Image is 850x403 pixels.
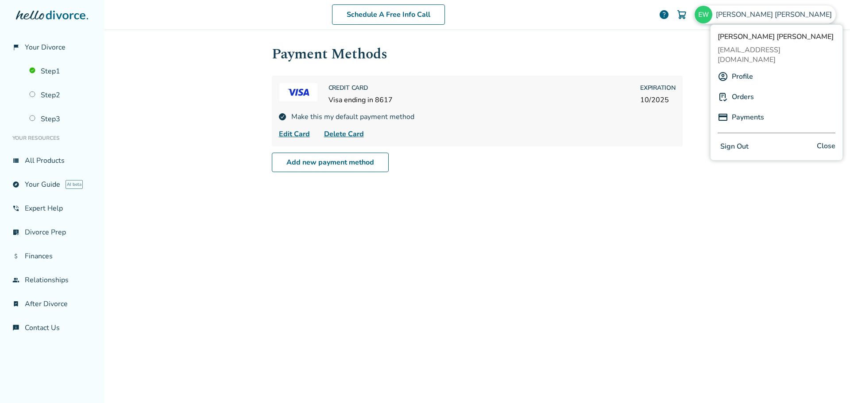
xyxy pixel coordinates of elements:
[718,92,728,102] img: P
[718,112,728,123] img: P
[24,109,97,129] a: Step3
[279,129,310,139] span: Edit Card
[12,205,19,212] span: phone_in_talk
[7,150,97,171] a: view_listAll Products
[25,42,66,52] span: Your Divorce
[272,43,683,65] h1: Payment Methods
[640,83,675,93] h4: Expiration
[7,174,97,195] a: exploreYour GuideAI beta
[12,324,19,331] span: chat_info
[66,180,83,189] span: AI beta
[7,198,97,219] a: phone_in_talkExpert Help
[12,181,19,188] span: explore
[12,229,19,236] span: list_alt_check
[24,61,97,81] a: Step1
[7,222,97,242] a: list_alt_checkDivorce Prep
[279,83,318,102] img: VISA
[716,10,835,19] span: [PERSON_NAME] [PERSON_NAME]
[7,318,97,338] a: chat_infoContact Us
[806,361,850,403] iframe: Chat Widget
[7,246,97,266] a: attach_moneyFinances
[7,129,97,147] li: Your Resources
[12,276,19,284] span: group
[718,32,835,42] span: [PERSON_NAME] [PERSON_NAME]
[732,109,764,126] a: Payments
[695,6,712,23] img: hickory12885@gmail.com
[732,88,754,105] a: Orders
[640,95,675,105] span: 10 / 2025
[817,140,835,153] span: Close
[12,253,19,260] span: attach_money
[7,270,97,290] a: groupRelationships
[279,112,676,122] div: Make this my default payment method
[12,44,19,51] span: flag_2
[332,4,445,25] a: Schedule A Free Info Call
[732,68,753,85] a: Profile
[272,153,389,172] a: Add new payment method
[328,83,393,93] h4: Credit Card
[659,9,669,20] a: help
[324,129,364,139] span: Delete Card
[12,157,19,164] span: view_list
[718,71,728,82] img: A
[718,140,751,153] button: Sign Out
[7,294,97,314] a: bookmark_checkAfter Divorce
[328,95,393,105] span: Visa ending in 8617
[7,37,97,58] a: flag_2Your Divorce
[718,45,835,65] span: [EMAIL_ADDRESS][DOMAIN_NAME]
[676,9,687,20] img: Cart
[24,85,97,105] a: Step2
[12,300,19,307] span: bookmark_check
